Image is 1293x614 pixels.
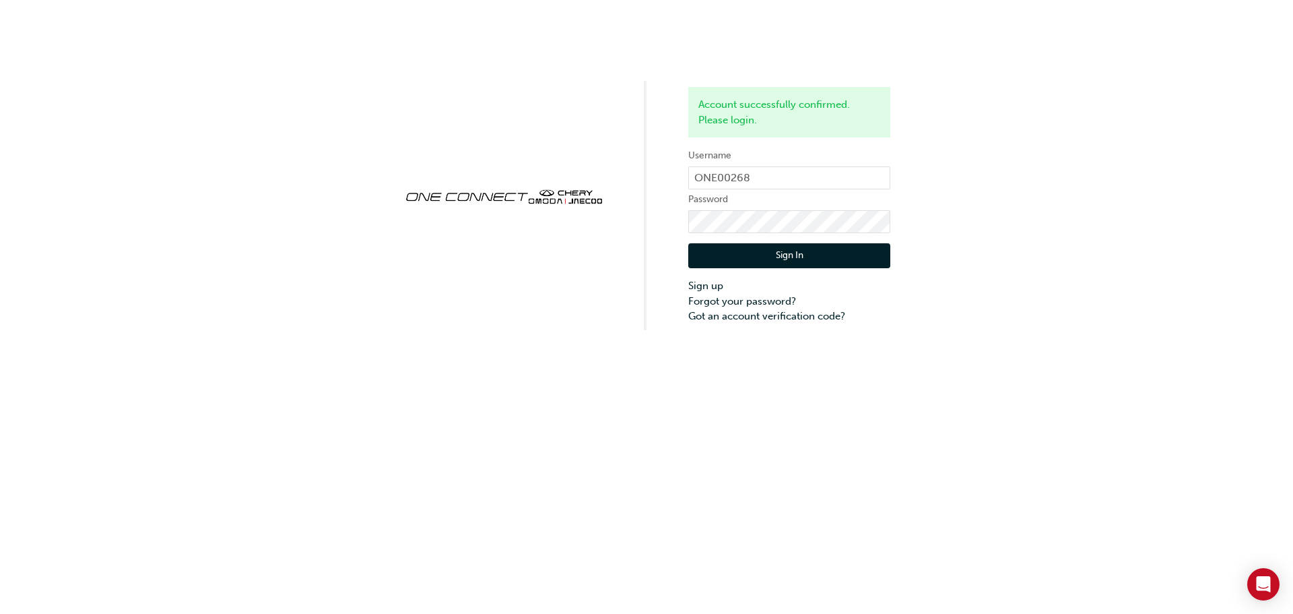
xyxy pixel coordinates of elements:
label: Username [688,148,890,164]
label: Password [688,191,890,208]
div: Account successfully confirmed. Please login. [688,87,890,137]
img: oneconnect [403,178,605,213]
a: Got an account verification code? [688,309,890,324]
button: Sign In [688,243,890,269]
input: Username [688,166,890,189]
a: Forgot your password? [688,294,890,309]
div: Open Intercom Messenger [1247,568,1280,601]
a: Sign up [688,278,890,294]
